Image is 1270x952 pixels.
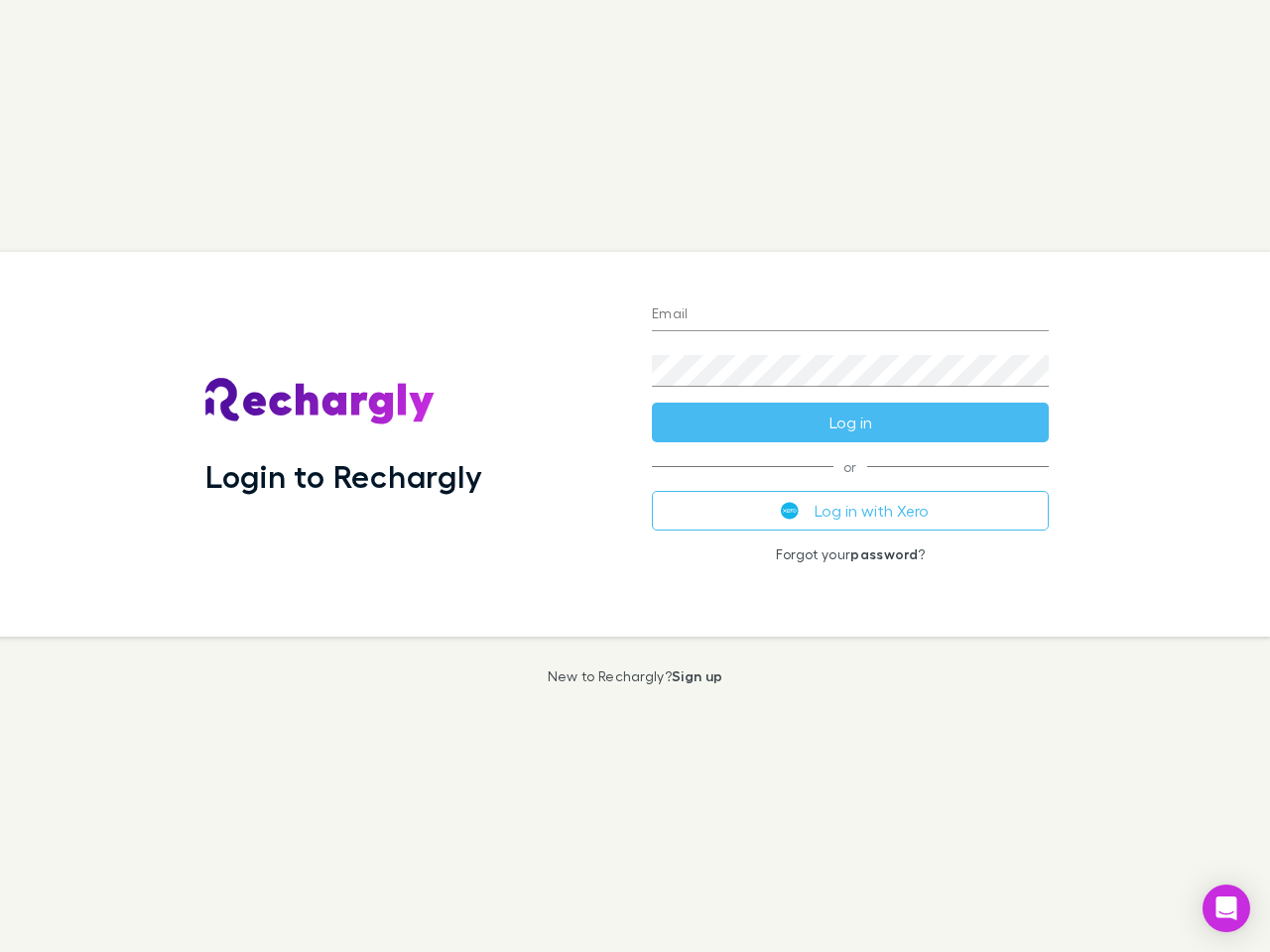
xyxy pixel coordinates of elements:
a: password [850,545,918,562]
button: Log in with Xero [652,491,1049,531]
h1: Login to Rechargly [205,457,482,495]
a: Sign up [672,667,722,684]
span: or [652,466,1049,467]
img: Rechargly's Logo [205,378,436,425]
img: Xero's logo [781,502,799,520]
p: Forgot your ? [652,546,1049,562]
div: Open Intercom Messenger [1203,885,1250,932]
button: Log in [652,403,1049,442]
p: New to Rechargly? [548,668,723,684]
